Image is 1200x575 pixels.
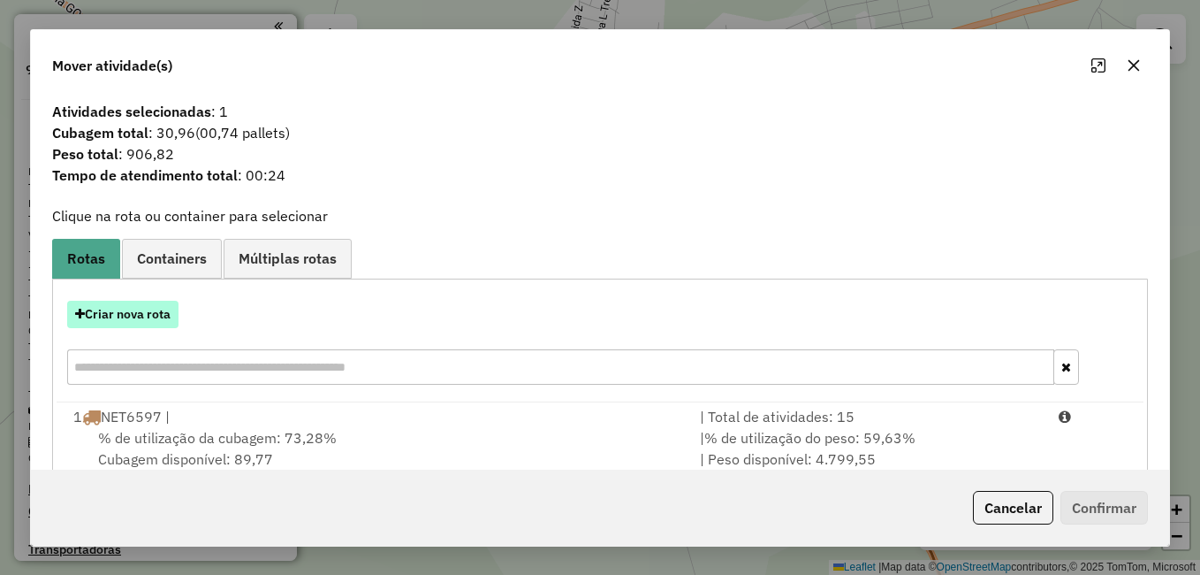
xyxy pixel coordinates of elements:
button: Maximize [1084,51,1113,80]
label: Clique na rota ou container para selecionar [52,205,328,226]
span: Containers [137,251,207,265]
div: Cubagem disponível: 89,77 [63,427,689,470]
div: | Total de atividades: 15 [689,406,1047,427]
span: Rotas [67,251,105,265]
button: Criar nova rota [67,301,178,328]
div: 1 NET6597 | [63,406,689,427]
i: Porcentagens após mover as atividades: Cubagem: 82,50% Peso: 67,26% [1059,410,1071,424]
strong: Peso total [52,145,118,163]
span: : 906,82 [42,143,1158,165]
span: (00,74 pallets) [195,124,290,142]
strong: Atividades selecionadas [52,103,211,120]
strong: Cubagem total [52,124,148,142]
button: Cancelar [973,491,1053,525]
span: : 00:24 [42,165,1158,186]
span: : 30,96 [42,122,1158,143]
div: | | Peso disponível: 4.799,55 [689,427,1047,470]
span: % de utilização da cubagem: 73,28% [98,429,337,447]
span: : 1 [42,101,1158,122]
span: Mover atividade(s) [52,55,172,76]
strong: Tempo de atendimento total [52,166,238,184]
span: % de utilização do peso: 59,63% [704,429,915,447]
span: Múltiplas rotas [239,251,337,265]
